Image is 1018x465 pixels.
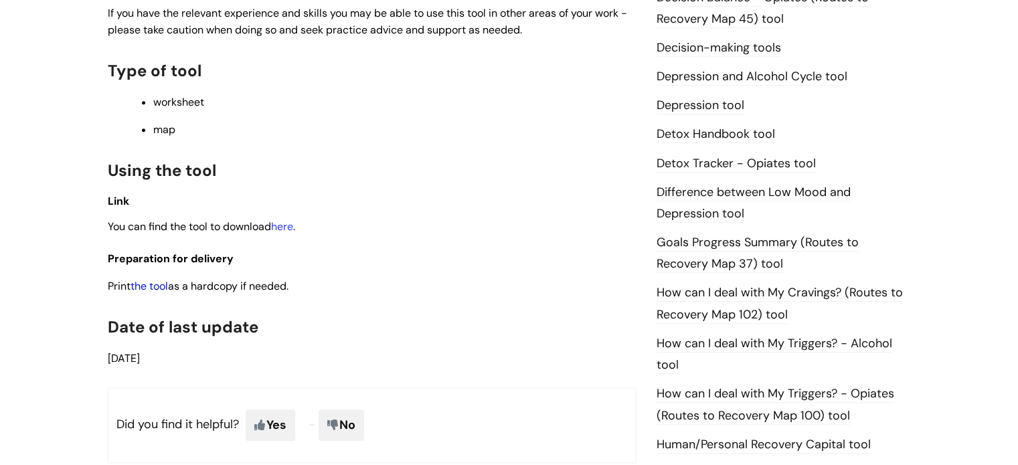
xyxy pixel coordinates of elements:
span: [DATE] [108,351,140,365]
span: Date of last update [108,316,258,337]
span: as a hardcopy if needed. [168,279,288,293]
span: Link [108,194,129,208]
span: worksheet [153,95,204,109]
span: map [153,122,175,136]
a: here [271,219,293,234]
a: How can I deal with My Triggers? - Opiates (Routes to Recovery Map 100) tool [657,385,894,424]
p: Did you find it helpful? [108,387,637,462]
span: Type of tool [108,60,201,81]
a: Human/Personal Recovery Capital tool [657,436,871,454]
span: If you have the relevant experience and skills you may be able to use this tool in other areas of... [108,6,627,37]
span: Yes [246,409,295,440]
a: Detox Tracker - Opiates tool [657,155,816,173]
span: No [319,409,364,440]
a: How can I deal with My Cravings? (Routes to Recovery Map 102) tool [657,284,903,323]
a: Depression tool [657,97,744,114]
span: You can find the tool to download . [108,219,295,234]
span: Preparation for delivery [108,252,234,266]
a: Decision-making tools [657,39,781,57]
a: Depression and Alcohol Cycle tool [657,68,847,86]
a: the tool [131,279,168,293]
a: Goals Progress Summary (Routes to Recovery Map 37) tool [657,234,859,273]
a: How can I deal with My Triggers? - Alcohol tool [657,335,892,374]
a: Difference between Low Mood and Depression tool [657,184,851,223]
span: Using the tool [108,160,216,181]
a: Detox Handbook tool [657,126,775,143]
span: Print [108,279,168,293]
